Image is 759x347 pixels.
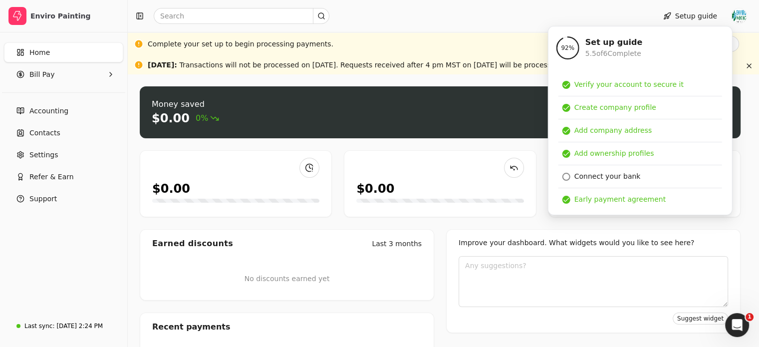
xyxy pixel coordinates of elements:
[574,79,684,90] div: Verify your account to secure it
[574,148,654,159] div: Add ownership profiles
[152,98,219,110] div: Money saved
[673,313,728,325] button: Suggest widget
[154,8,329,24] input: Search
[746,313,754,321] span: 1
[29,47,50,58] span: Home
[140,313,434,341] div: Recent payments
[152,180,190,198] div: $0.00
[29,150,58,160] span: Settings
[372,239,422,249] div: Last 3 months
[152,110,190,126] div: $0.00
[4,101,123,121] a: Accounting
[574,194,666,205] div: Early payment agreement
[29,106,68,116] span: Accounting
[548,26,733,215] div: Setup guide
[655,8,725,24] button: Setup guide
[4,145,123,165] a: Settings
[574,125,652,136] div: Add company address
[4,167,123,187] button: Refer & Earn
[245,258,330,300] div: No discounts earned yet
[561,43,574,52] span: 92 %
[152,238,233,250] div: Earned discounts
[4,64,123,84] button: Bill Pay
[356,180,394,198] div: $0.00
[29,172,74,182] span: Refer & Earn
[725,313,749,337] iframe: Intercom live chat
[4,189,123,209] button: Support
[56,322,103,331] div: [DATE] 2:24 PM
[24,322,54,331] div: Last sync:
[574,171,641,182] div: Connect your bank
[29,69,54,80] span: Bill Pay
[574,102,656,113] div: Create company profile
[731,8,747,24] img: Enviro%20new%20Logo%20_RGB_Colour.jpg
[196,112,219,124] span: 0%
[4,317,123,335] a: Last sync:[DATE] 2:24 PM
[459,238,728,248] div: Improve your dashboard. What widgets would you like to see here?
[30,11,119,21] div: Enviro Painting
[148,39,333,49] div: Complete your set up to begin processing payments.
[585,48,643,59] div: 5.5 of 6 Complete
[148,60,655,70] div: Transactions will not be processed on [DATE]. Requests received after 4 pm MST on [DATE] will be ...
[29,128,60,138] span: Contacts
[4,42,123,62] a: Home
[29,194,57,204] span: Support
[4,123,123,143] a: Contacts
[585,36,643,48] div: Set up guide
[148,61,177,69] span: [DATE] :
